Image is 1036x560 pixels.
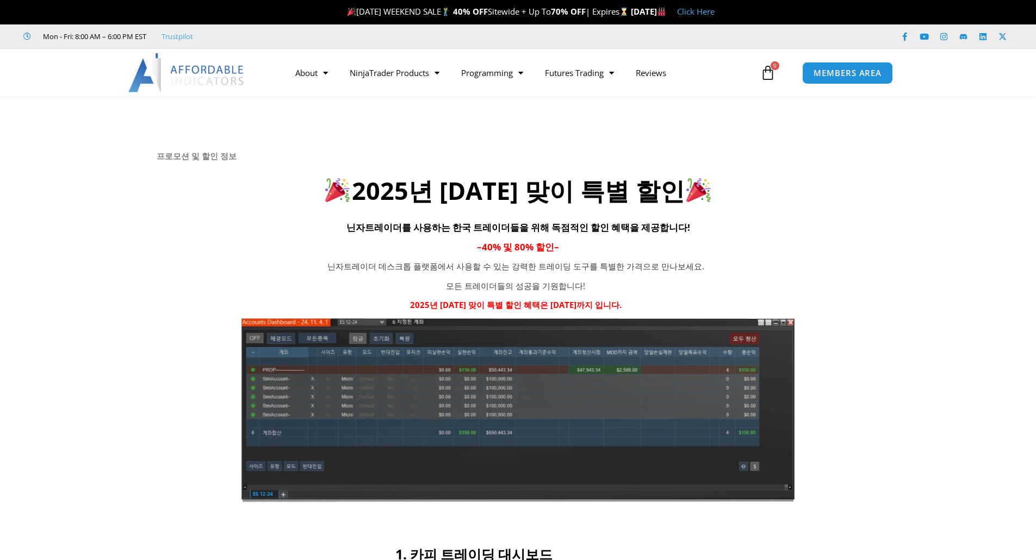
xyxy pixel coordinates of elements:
img: 🏭 [657,8,666,16]
strong: [DATE] [631,6,666,17]
span: 0 [771,61,779,70]
h2: 2025년 [DATE] 맞이 특별 할인 [157,175,880,207]
strong: 2025년 [DATE] 맞이 특별 할인 혜택은 [DATE]까지 입니다. [410,299,622,310]
strong: 70% OFF [551,6,586,17]
img: 🎉 [348,8,356,16]
a: Reviews [625,60,677,85]
img: LogoAI | Affordable Indicators – NinjaTrader [128,53,245,92]
a: Trustpilot [162,30,193,43]
nav: Menu [284,60,758,85]
span: – [477,241,482,253]
p: 모든 트레이더들의 성공을 기원합니다! [293,279,740,294]
a: Programming [450,60,534,85]
p: 닌자트레이더 데스크톱 플랫폼에서 사용할 수 있는 강력한 트레이딩 도구를 특별한 가격으로 만나보세요. [293,259,740,274]
a: Futures Trading [534,60,625,85]
img: ⌛ [620,8,628,16]
img: KoreanTranslation | Affordable Indicators – NinjaTrader [239,317,796,502]
span: MEMBERS AREA [814,69,882,77]
h6: 프로모션 및 할인 정보 [157,151,880,161]
span: 닌자트레이더를 사용하는 한국 트레이더들을 위해 독점적인 할인 혜택을 제공합니다! [346,221,690,234]
a: Click Here [677,6,715,17]
a: NinjaTrader Products [339,60,450,85]
a: About [284,60,339,85]
img: 🎉 [686,178,711,202]
span: – [554,241,559,253]
a: MEMBERS AREA [802,62,893,84]
strong: 40% OFF [453,6,488,17]
a: 0 [744,57,792,89]
img: 🏌️‍♂️ [442,8,450,16]
span: [DATE] WEEKEND SALE Sitewide + Up To | Expires [345,6,630,17]
span: Mon - Fri: 8:00 AM – 6:00 PM EST [40,30,146,43]
img: 🎉 [325,178,350,202]
span: 40% 및 80% 할인 [482,241,554,253]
